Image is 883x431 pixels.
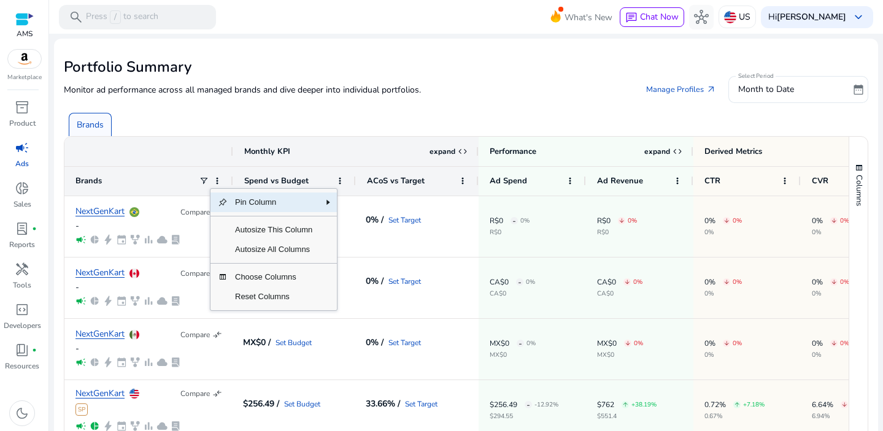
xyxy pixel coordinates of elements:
[228,220,320,240] span: Autosize This Column
[75,296,87,307] span: campaign
[840,340,849,346] p: 0%
[15,158,29,169] p: Ads
[704,401,726,408] p: 0.72%
[831,279,837,285] span: arrow_downward
[170,296,181,307] span: lab_profile
[75,234,87,245] span: campaign
[733,340,742,346] p: 0%
[284,400,320,408] a: Set Budget
[366,400,400,408] h5: 33.66% /
[704,229,742,235] p: 0%
[597,229,637,235] p: R$0
[110,10,121,24] span: /
[7,73,42,82] p: Marketplace
[64,58,868,76] h2: Portfolio Summary
[212,330,222,340] span: compare_arrows
[75,175,102,186] span: Brands
[777,11,846,23] b: [PERSON_NAME]
[723,218,730,224] span: arrow_downward
[8,50,41,68] img: amazon.svg
[180,207,210,217] p: Compare
[75,357,87,368] span: campaign
[565,7,612,28] span: What's New
[32,348,37,353] span: fiber_manual_record
[5,360,39,372] p: Resources
[15,221,29,236] span: lab_profile
[89,296,100,307] span: pie_chart
[597,413,657,419] p: $551.4
[116,357,127,368] span: event
[228,287,320,307] span: Reset Columns
[75,269,125,278] a: NextGenKart
[704,217,715,224] p: 0%
[32,226,37,231] span: fiber_manual_record
[490,175,527,186] span: Ad Spend
[15,181,29,196] span: donut_small
[640,11,679,23] span: Chat Now
[633,279,642,285] p: 0%
[520,218,530,224] p: 0%
[4,320,41,331] p: Developers
[490,352,536,358] p: MX$0
[704,175,720,186] span: CTR
[75,389,125,399] a: NextGenKart
[634,340,643,346] p: 0%
[490,401,517,408] p: $256.49
[854,175,865,206] span: Columns
[733,279,742,285] p: 0%
[597,340,617,347] p: MX$0
[812,352,849,358] p: 0%
[518,270,522,295] span: -
[812,401,833,408] p: 6.64%
[812,291,849,297] p: 0%
[644,147,670,156] p: expand
[625,12,638,24] span: chat
[519,331,522,356] span: -
[156,234,168,245] span: cloud
[129,389,139,399] img: us.svg
[143,234,154,245] span: bar_chart
[852,83,865,96] span: date_range
[15,28,34,39] p: AMS
[180,330,210,340] p: Compare
[526,340,536,346] p: 0%
[15,343,29,357] span: book_4
[673,147,682,156] span: expand_all
[116,234,127,245] span: event
[738,83,794,95] span: Month to Date
[15,262,29,277] span: handyman
[15,140,29,155] span: campaign
[129,269,139,278] img: ca.svg
[75,403,88,416] span: SP
[512,208,516,234] span: -
[156,296,168,307] span: cloud
[129,207,139,217] img: br.svg
[102,357,114,368] span: bolt
[388,339,421,346] a: Set Target
[704,340,715,347] p: 0%
[624,279,630,285] span: arrow_downward
[490,146,536,157] div: Performance
[143,357,154,368] span: bar_chart
[458,147,468,156] span: expand_all
[597,291,642,297] p: CA$0
[704,291,742,297] p: 0%
[704,278,715,286] p: 0%
[244,146,290,157] div: Monthly KPI
[228,240,320,259] span: Autosize All Columns
[704,352,742,358] p: 0%
[9,239,35,250] p: Reports
[367,175,425,186] span: ACoS vs Target
[636,78,726,101] a: Manage Profiles
[724,11,736,23] img: us.svg
[366,277,384,286] h5: 0% /
[597,175,643,186] span: Ad Revenue
[628,218,637,224] p: 0%
[13,199,31,210] p: Sales
[841,402,847,408] span: arrow_downward
[812,413,871,419] p: 6.94%
[102,296,114,307] span: bolt
[631,402,657,408] p: +38.19%
[180,389,210,399] p: Compare
[738,72,773,80] mat-label: Select Period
